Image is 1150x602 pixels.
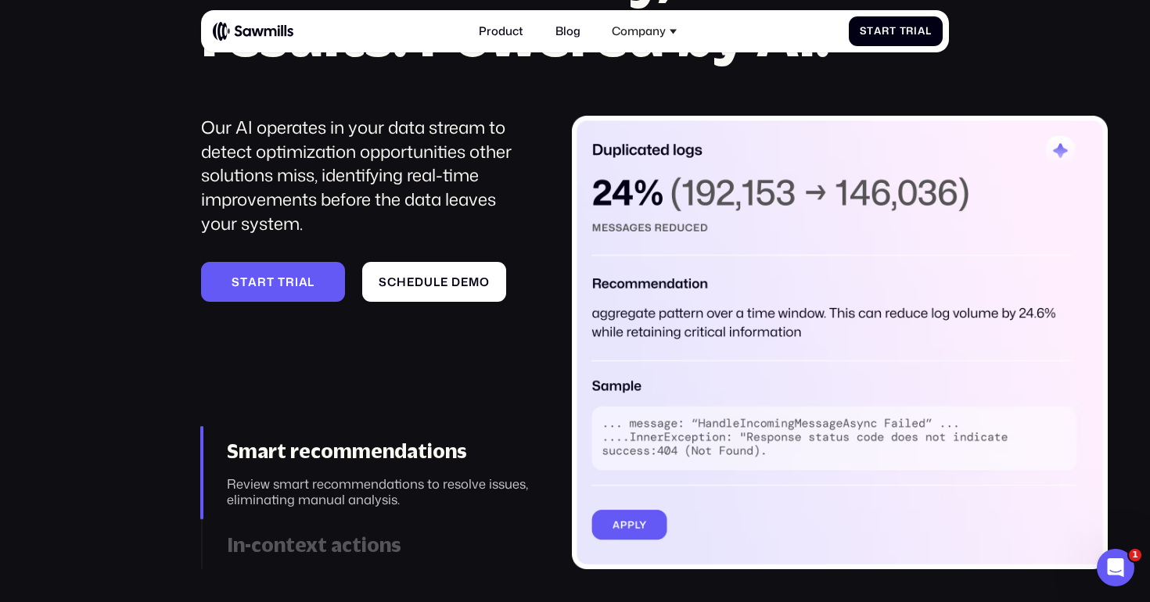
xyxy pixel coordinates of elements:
a: Scheduledemo [362,262,506,302]
span: l [925,25,932,37]
span: i [295,275,299,289]
span: e [440,275,448,289]
span: i [914,25,918,37]
span: m [469,275,480,289]
iframe: Intercom live chat [1097,549,1134,586]
span: r [257,275,267,289]
span: S [379,275,387,289]
a: Blog [547,16,589,47]
div: Review smart recommendations to resolve issues, eliminating manual analysis. [227,476,532,507]
span: t [278,275,286,289]
div: In-context actions [227,533,532,557]
a: Starttrial [201,262,345,302]
a: StartTrial [849,16,943,45]
span: a [918,25,925,37]
div: Company [612,24,666,38]
span: a [299,275,308,289]
span: o [480,275,490,289]
span: c [387,275,397,289]
span: S [860,25,867,37]
span: 1 [1129,549,1141,561]
span: r [882,25,889,37]
span: a [248,275,257,289]
a: Product [470,16,532,47]
span: r [286,275,295,289]
span: T [900,25,907,37]
span: u [424,275,433,289]
div: Our AI operates in your data stream to detect optimization opportunities other solutions miss, id... [201,116,532,236]
div: Company [603,16,685,47]
span: a [874,25,882,37]
span: l [307,275,314,289]
span: t [867,25,874,37]
span: h [397,275,407,289]
span: t [889,25,897,37]
span: r [906,25,914,37]
span: e [461,275,469,289]
span: t [240,275,248,289]
span: t [267,275,275,289]
span: d [451,275,461,289]
span: e [407,275,415,289]
div: Smart recommendations [227,439,532,463]
span: l [433,275,440,289]
span: S [232,275,240,289]
span: d [415,275,424,289]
